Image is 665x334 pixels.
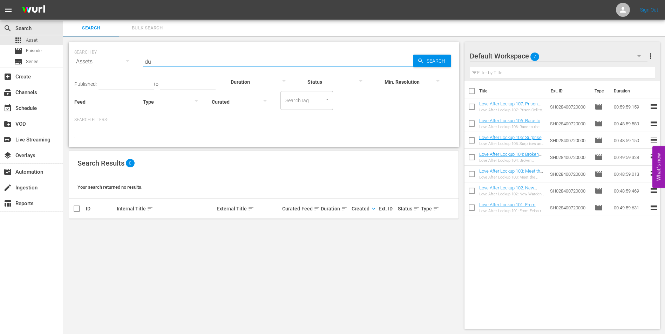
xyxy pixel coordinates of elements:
td: 00:48:59.150 [611,132,650,149]
span: reorder [650,186,658,195]
div: Status [398,204,419,213]
span: Create [4,72,12,81]
a: Sign Out [640,7,658,13]
div: Love After Lockup 104: Broken Promises [479,158,545,163]
td: SH028400720000 [547,199,592,216]
span: Automation [4,168,12,176]
span: Asset [26,37,38,44]
a: Love After Lockup 102: New Warden in [GEOGRAPHIC_DATA] (Love After Lockup 102: New Warden in [GEO... [479,185,543,217]
span: to [154,81,158,87]
span: Series [14,57,22,66]
span: sort [433,206,439,212]
div: External Title [217,204,280,213]
span: Search [424,55,451,67]
span: reorder [650,203,658,211]
div: Love After Lockup 106: Race to the Altar [479,125,545,129]
td: 00:59:59.159 [611,98,650,115]
th: Type [590,81,610,101]
span: Search [67,24,115,32]
td: 00:49:59.328 [611,149,650,166]
th: Ext. ID [547,81,591,101]
td: 00:48:59.013 [611,166,650,182]
div: Ext. ID [379,206,396,211]
button: more_vert [646,48,655,64]
a: Love After Lockup 103: Meet the Parents (Love After Lockup 103: Meet the Parents (amc_networks_lo... [479,168,543,195]
span: Live Streaming [4,135,12,144]
div: Love After Lockup 105: Surprises and Sentences [479,141,545,146]
span: Your search returned no results. [77,185,143,190]
span: Ingestion [4,183,12,192]
span: reorder [650,153,658,161]
th: Duration [610,81,652,101]
a: Love After Lockup 104: Broken Promises (Love After Lockup 104: Broken Promises (amc_networks_love... [479,152,542,178]
span: sort [341,206,347,212]
td: SH028400720000 [547,115,592,132]
td: SH028400720000 [547,166,592,182]
td: SH028400720000 [547,98,592,115]
span: Episode [595,119,603,128]
div: Created [352,204,376,213]
span: sort [248,206,254,212]
button: Open Feedback Widget [652,146,665,188]
span: Bulk Search [123,24,171,32]
td: 00:48:59.469 [611,182,650,199]
div: Duration [321,204,350,213]
p: Search Filters: [74,117,453,123]
span: Published: [74,81,97,87]
div: Love After Lockup 101: From Felon to Fiance [479,209,545,213]
div: Assets [74,52,136,71]
span: Episode [595,187,603,195]
span: Episode [14,47,22,55]
span: Overlays [4,151,12,160]
span: Schedule [4,104,12,112]
span: Episode [595,136,603,145]
span: sort [314,206,320,212]
span: 7 [530,49,539,64]
span: more_vert [646,52,655,60]
span: keyboard_arrow_down [371,206,377,212]
td: SH028400720000 [547,182,592,199]
span: Episode [595,103,603,111]
span: 0 [126,159,135,167]
img: ans4CAIJ8jUAAAAAAAAAAAAAAAAAAAAAAAAgQb4GAAAAAAAAAAAAAAAAAAAAAAAAJMjXAAAAAAAAAAAAAAAAAAAAAAAAgAT5G... [17,2,50,18]
span: Episode [26,47,42,54]
span: sort [147,206,153,212]
a: Love After Lockup 105: Surprises and Sentences (Love After Lockup 105: Surprises and Sentences (a... [479,135,544,166]
td: 00:49:59.631 [611,199,650,216]
span: reorder [650,119,658,127]
td: 00:48:59.589 [611,115,650,132]
span: Episode [595,203,603,212]
span: Reports [4,199,12,208]
span: menu [4,6,13,14]
span: Episode [595,170,603,178]
div: Love After Lockup 102: New Warden in [GEOGRAPHIC_DATA] [479,192,545,196]
div: Love After Lockup 107: Prison Cell to Wedding Bells [479,108,545,112]
span: Channels [4,88,12,97]
span: reorder [650,169,658,178]
td: SH028400720000 [547,132,592,149]
span: movie [595,153,603,161]
div: Internal Title [117,204,215,213]
span: Search Results [77,159,124,167]
button: Open [324,96,331,103]
td: SH028400720000 [547,149,592,166]
span: reorder [650,136,658,144]
span: Asset [14,36,22,44]
div: ID [86,206,115,211]
a: Love After Lockup 107: Prison Cell to Wedding Bells [479,101,541,112]
a: Love After Lockup 101: From Felon to Fiance (Love After Lockup 101: From Felon to Fiance (amc_net... [479,202,542,234]
span: Series [26,58,39,65]
span: Search [4,24,12,33]
div: Curated [282,206,299,211]
span: reorder [650,102,658,111]
span: sort [413,206,420,212]
button: Search [413,55,451,67]
div: Feed [301,204,319,213]
div: Love After Lockup 103: Meet the Parents [479,175,545,180]
th: Title [479,81,547,101]
span: VOD [4,120,12,128]
div: Type [421,204,434,213]
a: Love After Lockup 106: Race to the Altar (Love After Lockup 106: Race to the Altar (amc_networks_... [479,118,543,144]
div: Default Workspace [470,46,648,66]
